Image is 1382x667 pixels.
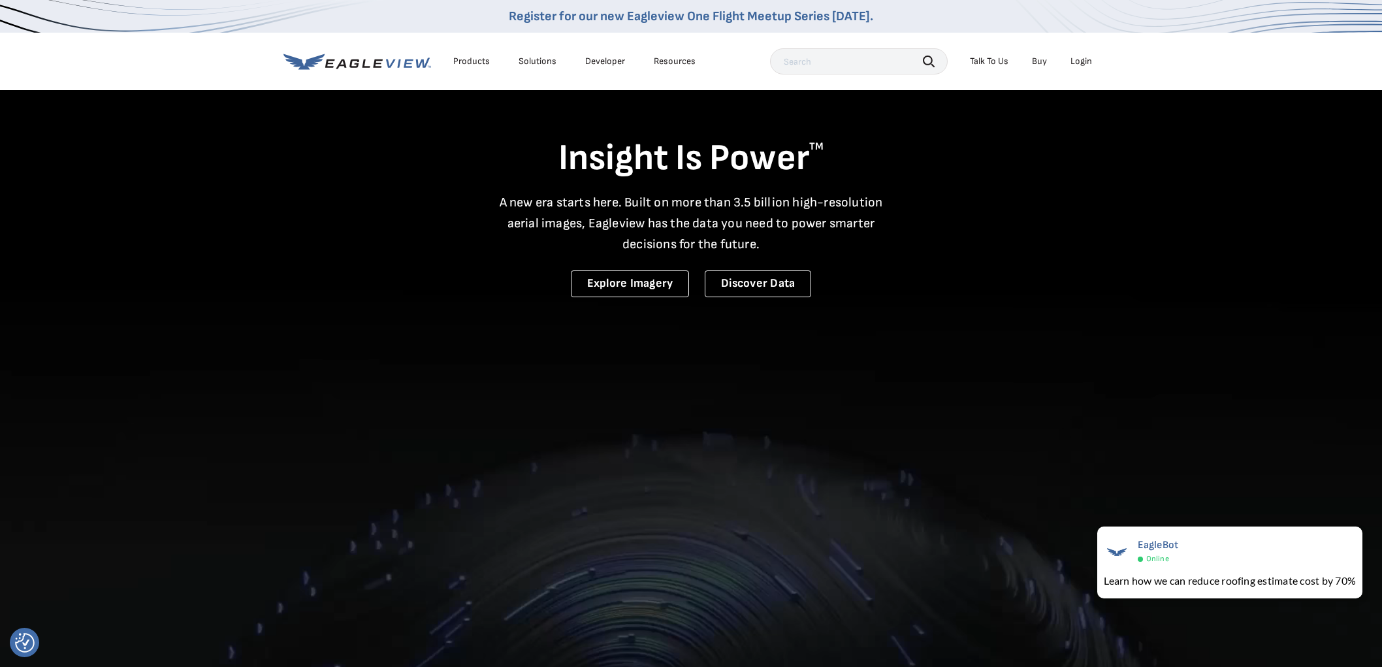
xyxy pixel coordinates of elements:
[1104,539,1130,565] img: EagleBot
[519,56,556,67] div: Solutions
[453,56,490,67] div: Products
[970,56,1008,67] div: Talk To Us
[809,140,824,153] sup: TM
[1146,554,1169,564] span: Online
[509,8,873,24] a: Register for our new Eagleview One Flight Meetup Series [DATE].
[1104,573,1356,589] div: Learn how we can reduce roofing estimate cost by 70%
[491,192,891,255] p: A new era starts here. Built on more than 3.5 billion high-resolution aerial images, Eagleview ha...
[283,136,1099,182] h1: Insight Is Power
[770,48,948,74] input: Search
[1138,539,1179,551] span: EagleBot
[571,270,690,297] a: Explore Imagery
[654,56,696,67] div: Resources
[15,633,35,653] button: Consent Preferences
[585,56,625,67] a: Developer
[705,270,811,297] a: Discover Data
[15,633,35,653] img: Revisit consent button
[1032,56,1047,67] a: Buy
[1070,56,1092,67] div: Login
